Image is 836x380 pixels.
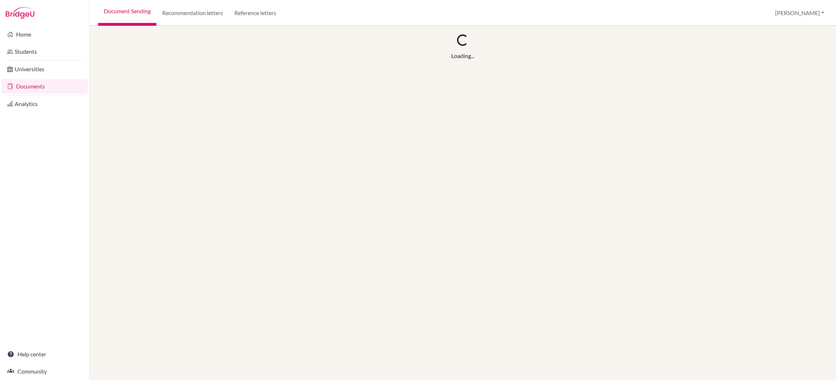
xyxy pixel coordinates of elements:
[1,364,88,379] a: Community
[1,97,88,111] a: Analytics
[1,44,88,59] a: Students
[6,7,34,19] img: Bridge-U
[1,62,88,76] a: Universities
[772,6,827,20] button: [PERSON_NAME]
[1,347,88,361] a: Help center
[1,27,88,42] a: Home
[1,79,88,93] a: Documents
[451,52,474,60] div: Loading...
